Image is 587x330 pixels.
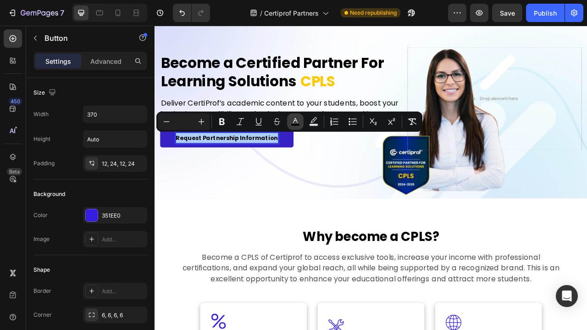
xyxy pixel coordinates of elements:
span: Need republishing [350,9,397,17]
span: Request Partnership Information [27,138,157,148]
div: 6, 6, 6, 6 [102,311,145,319]
div: Rich Text Editor. Editing area: main [7,90,318,120]
div: Rich Text Editor. Editing area: main [34,286,517,330]
div: Drop element here [414,89,462,96]
button: Publish [526,4,565,22]
div: Rich Text Editor. Editing area: main [27,136,157,149]
div: 351EE0 [102,212,145,220]
p: Advanced [90,56,122,66]
div: Color [33,211,48,219]
div: Publish [534,8,557,18]
input: Auto [83,106,147,123]
iframe: Design area [155,26,587,330]
div: 450 [9,98,22,105]
button: Save [492,4,522,22]
div: Background [33,190,65,198]
div: Corner [33,311,52,319]
div: Border [33,287,51,295]
p: Become a CPLS of Certiprof to access exclusive tools, increase your income with professional cert... [35,287,516,329]
div: Width [33,110,49,118]
div: 12, 24, 12, 24 [102,160,145,168]
div: Open Intercom Messenger [556,285,578,307]
div: Padding [33,159,55,168]
div: Add... [102,235,145,244]
strong: CPLS [185,58,230,84]
div: Shape [33,266,50,274]
button: 7 [4,4,68,22]
div: Undo/Redo [173,4,210,22]
div: Add... [102,287,145,296]
p: Button [44,33,122,44]
a: Rich Text Editor. Editing area: main [7,131,177,155]
div: Beta [7,168,22,175]
strong: Why become a CPLS? [188,257,362,279]
div: Size [33,87,58,99]
p: 7 [60,7,64,18]
div: Image [33,235,50,243]
span: Save [500,9,515,17]
p: Settings [45,56,71,66]
span: Deliver CertiProf’s academic content to your students, boost your institution’s credibility, and ... [8,92,310,118]
span: / [260,8,262,18]
input: Auto [83,131,147,147]
span: Certiprof Partners [264,8,319,18]
div: Height [33,135,50,143]
div: Editor contextual toolbar [156,112,422,132]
